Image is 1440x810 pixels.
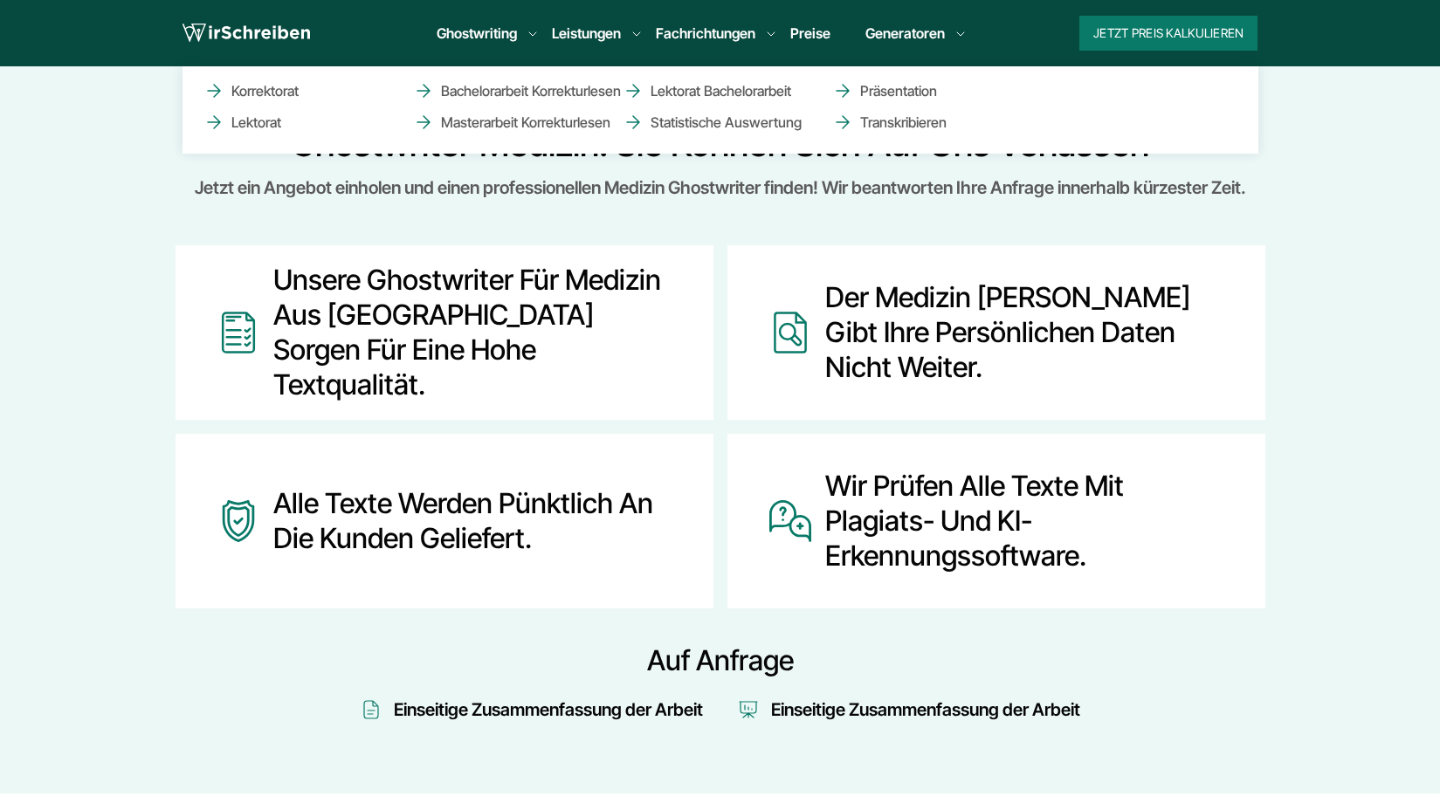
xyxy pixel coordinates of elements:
[832,112,1007,133] a: Transkribieren
[623,80,797,101] a: Lektorat Bachelorarbeit
[769,469,811,573] img: Wir prüfen alle Texte mit Plagiats- und KI-Erkennungssoftware.
[176,123,1265,165] h2: Ghostwriter Medizin: Sie können sich auf uns verlassen
[1079,16,1257,51] button: Jetzt Preis kalkulieren
[203,80,378,101] a: Korrektorat
[176,174,1265,202] p: Jetzt ein Angebot einholen und einen professionellen Medizin Ghostwriter finden! Wir beantworten ...
[769,280,811,385] img: Der Medizin Schreiber gibt Ihre persönlichen Daten nicht weiter.
[413,80,588,101] a: Bachelorarbeit Korrekturlesen
[203,112,378,133] a: Lektorat
[656,23,755,44] a: Fachrichtungen
[552,23,621,44] a: Leistungen
[394,696,703,724] div: Einseitige Zusammenfassung der Arbeit
[623,112,797,133] a: Statistische Auswertung
[176,643,1265,678] div: Auf Anfrage
[183,20,310,46] img: logo wirschreiben
[825,280,1223,385] div: Der Medizin [PERSON_NAME] gibt Ihre persönlichen Daten nicht weiter.
[825,469,1223,573] div: Wir prüfen alle Texte mit Plagiats- und KI-Erkennungssoftware.
[790,24,830,42] a: Preise
[738,696,759,724] img: Icon
[437,23,517,44] a: Ghostwriting
[273,280,672,385] div: Unsere Ghostwriter für Medizin aus [GEOGRAPHIC_DATA] sorgen für eine hohe Textqualität.
[273,469,672,573] div: Alle Texte werden pünktlich an die Kunden geliefert.
[413,112,588,133] a: Masterarbeit Korrekturlesen
[217,280,259,385] img: Unsere Ghostwriter für Medizin aus Österreich sorgen für eine hohe Textqualität.
[865,23,945,44] a: Generatoren
[361,696,382,724] img: Icon
[771,696,1080,724] div: Einseitige Zusammenfassung der Arbeit
[217,469,259,573] img: Alle Texte werden pünktlich an die Kunden geliefert.
[832,80,1007,101] a: Präsentation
